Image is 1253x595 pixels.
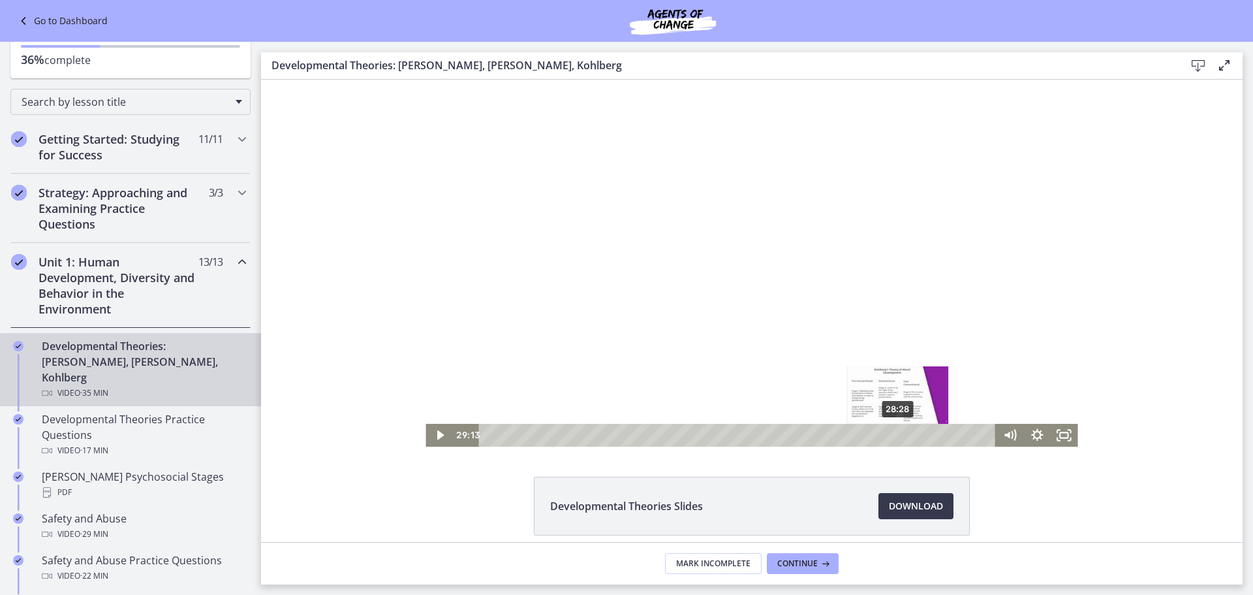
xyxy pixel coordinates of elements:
[878,493,953,519] a: Download
[595,5,751,37] img: Agents of Change
[665,553,762,574] button: Mark Incomplete
[261,80,1243,447] iframe: Video Lesson
[767,553,839,574] button: Continue
[42,385,245,401] div: Video
[889,498,943,514] span: Download
[39,185,198,232] h2: Strategy: Approaching and Examining Practice Questions
[42,411,245,458] div: Developmental Theories Practice Questions
[80,385,108,401] span: · 35 min
[42,485,245,500] div: PDF
[39,131,198,163] h2: Getting Started: Studying for Success
[13,414,23,425] i: Completed
[735,344,763,367] button: Mute
[13,472,23,482] i: Completed
[21,52,240,68] p: complete
[550,498,703,514] span: Developmental Theories Slides
[271,57,1164,73] h3: Developmental Theories: [PERSON_NAME], [PERSON_NAME], Kohlberg
[198,254,223,270] span: 13 / 13
[80,568,108,584] span: · 22 min
[13,555,23,566] i: Completed
[42,553,245,584] div: Safety and Abuse Practice Questions
[42,526,245,542] div: Video
[39,254,198,317] h2: Unit 1: Human Development, Diversity and Behavior in the Environment
[11,131,27,147] i: Completed
[209,185,223,201] span: 3 / 3
[80,443,108,458] span: · 17 min
[16,13,108,29] a: Go to Dashboard
[21,52,44,67] span: 36%
[42,469,245,500] div: [PERSON_NAME] Psychosocial Stages
[13,341,23,351] i: Completed
[13,513,23,524] i: Completed
[42,511,245,542] div: Safety and Abuse
[22,95,229,109] span: Search by lesson title
[42,338,245,401] div: Developmental Theories: [PERSON_NAME], [PERSON_NAME], Kohlberg
[676,558,750,569] span: Mark Incomplete
[42,443,245,458] div: Video
[10,89,251,115] div: Search by lesson title
[762,344,790,367] button: Show settings menu
[80,526,108,542] span: · 29 min
[777,558,818,569] span: Continue
[11,254,27,270] i: Completed
[198,131,223,147] span: 11 / 11
[42,568,245,584] div: Video
[790,344,817,367] button: Fullscreen
[11,185,27,201] i: Completed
